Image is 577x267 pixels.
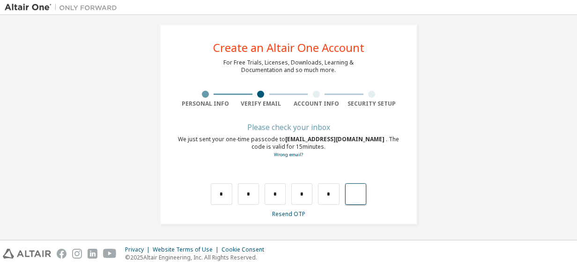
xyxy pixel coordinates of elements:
div: Privacy [125,246,153,253]
div: Security Setup [344,100,400,108]
span: [EMAIL_ADDRESS][DOMAIN_NAME] [285,135,386,143]
p: © 2025 Altair Engineering, Inc. All Rights Reserved. [125,253,270,261]
div: We just sent your one-time passcode to . The code is valid for 15 minutes. [178,136,399,159]
div: Website Terms of Use [153,246,222,253]
img: linkedin.svg [88,249,97,259]
div: Account Info [288,100,344,108]
img: youtube.svg [103,249,117,259]
div: Please check your inbox [178,124,399,130]
div: Personal Info [178,100,233,108]
img: Altair One [5,3,122,12]
a: Go back to the registration form [274,152,303,158]
div: Verify Email [233,100,289,108]
div: Cookie Consent [222,246,270,253]
div: For Free Trials, Licenses, Downloads, Learning & Documentation and so much more. [223,59,354,74]
img: instagram.svg [72,249,82,259]
div: Create an Altair One Account [213,42,364,53]
img: facebook.svg [57,249,67,259]
a: Resend OTP [272,210,305,218]
img: altair_logo.svg [3,249,51,259]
